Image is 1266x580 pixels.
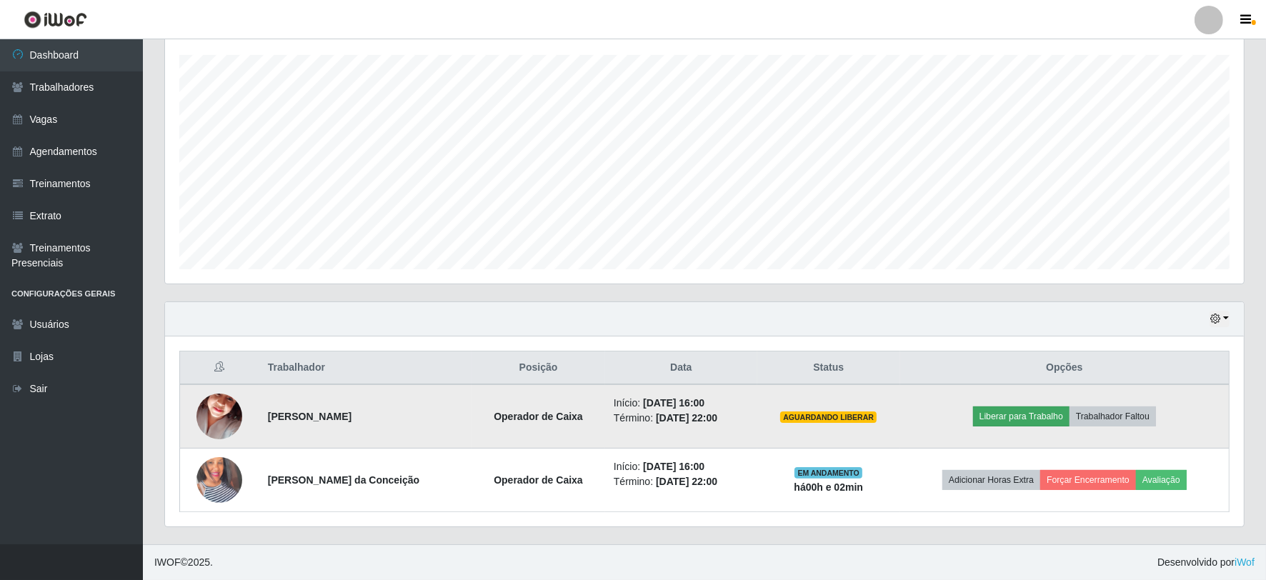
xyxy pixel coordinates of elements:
[605,351,757,385] th: Data
[614,474,749,489] li: Término:
[973,406,1070,426] button: Liberar para Trabalho
[196,439,242,521] img: 1702743014516.jpeg
[643,397,704,409] time: [DATE] 16:00
[268,411,352,422] strong: [PERSON_NAME]
[1157,555,1255,570] span: Desenvolvido por
[259,351,472,385] th: Trabalhador
[757,351,900,385] th: Status
[794,467,862,479] span: EM ANDAMENTO
[196,376,242,457] img: 1673461881907.jpeg
[900,351,1230,385] th: Opções
[614,459,749,474] li: Início:
[268,474,419,486] strong: [PERSON_NAME] da Conceição
[656,476,717,487] time: [DATE] 22:00
[614,411,749,426] li: Término:
[656,412,717,424] time: [DATE] 22:00
[794,481,863,493] strong: há 00 h e 02 min
[780,411,877,423] span: AGUARDANDO LIBERAR
[1235,556,1255,568] a: iWof
[1070,406,1156,426] button: Trabalhador Faltou
[643,461,704,472] time: [DATE] 16:00
[1136,470,1187,490] button: Avaliação
[614,396,749,411] li: Início:
[942,470,1040,490] button: Adicionar Horas Extra
[494,474,583,486] strong: Operador de Caixa
[472,351,605,385] th: Posição
[1040,470,1136,490] button: Forçar Encerramento
[154,555,213,570] span: © 2025 .
[154,556,181,568] span: IWOF
[24,11,87,29] img: CoreUI Logo
[494,411,583,422] strong: Operador de Caixa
